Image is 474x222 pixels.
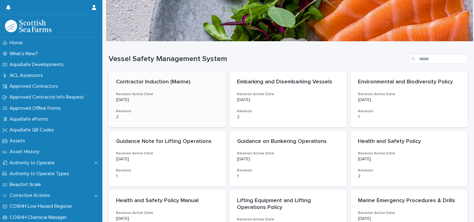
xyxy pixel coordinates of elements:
p: [DATE] [116,216,218,221]
p: Home [7,40,28,46]
p: Approved Contractor Info Request [7,94,89,100]
h3: Revision [237,168,339,173]
p: COSHH Chemical Manager [7,215,72,220]
h1: Vessel Safety Management System [109,55,406,64]
h3: Revision Active Date [358,211,460,215]
h3: Revision Active Date [237,92,339,97]
p: [DATE] [116,157,218,162]
img: bPIBxiqnSb2ggTQWdOVV [5,20,51,32]
p: Asset History [7,149,44,155]
p: 1 [237,174,339,179]
p: Beaufort Scale [7,182,46,188]
input: Search [409,54,468,64]
p: Lifting Equipment and Lifting Operations Policy [237,198,339,211]
p: COSHH Low Hazard Register [7,203,77,209]
p: Environmental and Biodiversity Policy [358,79,460,86]
p: What's New? [7,51,43,57]
h3: Revision Active Date [116,92,218,97]
a: Guidance on Bunkering OperationsRevision Active Date[DATE]Revision1 [230,131,347,187]
p: 2 [358,174,460,179]
p: 1 [358,114,460,120]
a: Contractor Induction (Marine)Revision Active Date[DATE]Revision2 [109,71,226,127]
p: Approved Offline Forms [7,105,66,111]
p: Authority to Operate Types [7,171,74,177]
p: Corrective Actions [7,193,55,198]
a: Guidance Note for Lifting OperationsRevision Active Date[DATE]Revision1 [109,131,226,187]
h3: Revision Active Date [358,92,460,97]
p: [DATE] [237,97,339,103]
p: AquaSafe Developments [7,62,69,68]
p: Guidance on Bunkering Operations [237,138,339,145]
h3: Revision [358,109,460,114]
p: Approved Contractors [7,83,63,89]
p: [DATE] [358,97,460,103]
h3: Revision [116,109,218,114]
p: [DATE] [358,216,460,221]
p: [DATE] [358,157,460,162]
p: 1 [116,174,218,179]
h3: Revision Active Date [237,151,339,156]
p: Embarking and Disembarking Vessels [237,79,339,86]
h3: Revision Active Date [116,151,218,156]
h3: Revision [358,168,460,173]
p: Authority to Operate [7,160,60,166]
h3: Revision [237,109,339,114]
h3: Revision Active Date [237,217,339,222]
p: Contractor Induction (Marine) [116,79,218,86]
h3: Revision [116,168,218,173]
h3: Revision Active Date [116,211,218,215]
h3: Revision Active Date [358,151,460,156]
p: Marine Emergency Procedures & Drills [358,198,460,204]
p: AquaSafe eForms [7,116,53,122]
p: Health and Safety Policy Manual [116,198,218,204]
p: 2 [237,114,339,120]
p: ACL Assessors [7,73,48,78]
p: AquaSafe QR Codes [7,127,59,133]
p: [DATE] [237,157,339,162]
p: 2 [116,114,218,120]
p: Health and Safety Policy [358,138,460,145]
p: [DATE] [116,97,218,103]
a: Environmental and Biodiversity PolicyRevision Active Date[DATE]Revision1 [351,71,468,127]
a: Embarking and Disembarking VesselsRevision Active Date[DATE]Revision2 [230,71,347,127]
a: Health and Safety PolicyRevision Active Date[DATE]Revision2 [351,131,468,187]
p: Assets [7,138,30,144]
p: Guidance Note for Lifting Operations [116,138,218,145]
